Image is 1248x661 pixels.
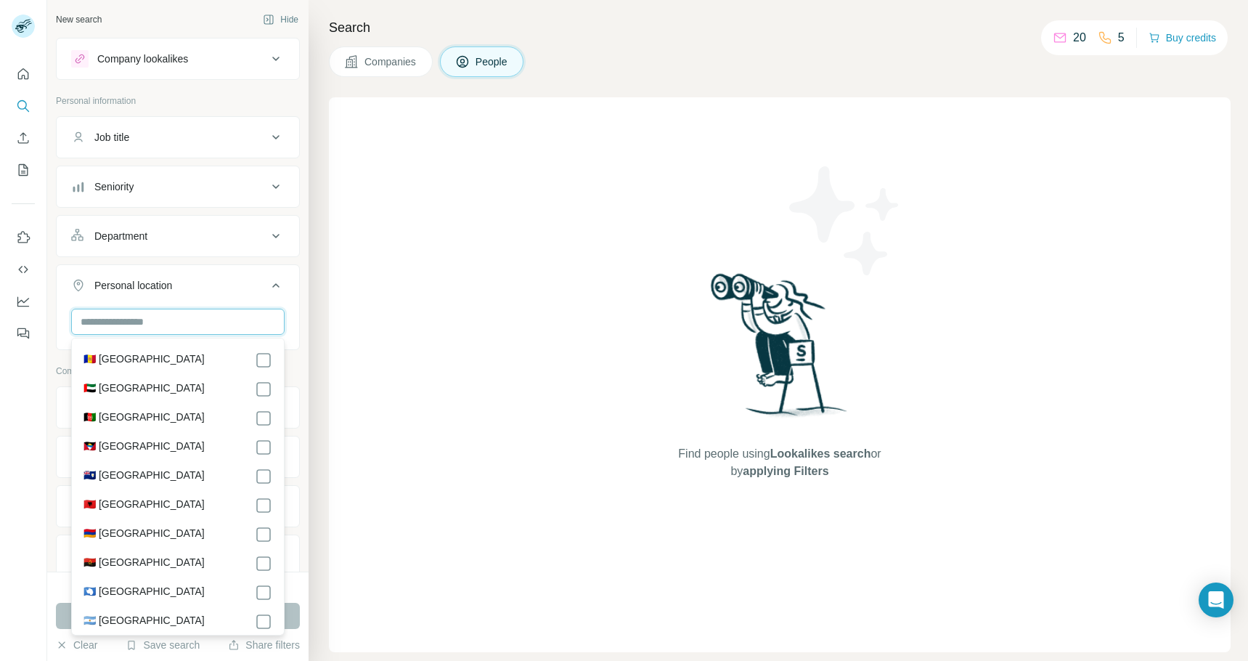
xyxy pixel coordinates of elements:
[57,268,299,309] button: Personal location
[57,219,299,254] button: Department
[704,269,855,431] img: Surfe Illustration - Woman searching with binoculars
[12,125,35,151] button: Enrich CSV
[664,445,896,480] span: Find people using or by
[56,13,102,26] div: New search
[56,365,300,378] p: Company information
[476,54,509,69] span: People
[57,41,299,76] button: Company lookalikes
[57,390,299,425] button: Company
[12,320,35,346] button: Feedback
[12,224,35,251] button: Use Surfe on LinkedIn
[83,352,205,369] label: 🇦🇩 [GEOGRAPHIC_DATA]
[329,17,1231,38] h4: Search
[83,439,205,456] label: 🇦🇬 [GEOGRAPHIC_DATA]
[83,410,205,427] label: 🇦🇫 [GEOGRAPHIC_DATA]
[83,613,205,630] label: 🇦🇷 [GEOGRAPHIC_DATA]
[83,468,205,485] label: 🇦🇮 [GEOGRAPHIC_DATA]
[12,288,35,315] button: Dashboard
[83,584,205,601] label: 🇦🇶 [GEOGRAPHIC_DATA]
[94,278,172,293] div: Personal location
[12,93,35,119] button: Search
[126,638,200,652] button: Save search
[83,381,205,398] label: 🇦🇪 [GEOGRAPHIC_DATA]
[1199,583,1233,617] div: Open Intercom Messenger
[364,54,417,69] span: Companies
[57,169,299,204] button: Seniority
[56,94,300,108] p: Personal information
[743,465,828,477] span: applying Filters
[57,120,299,155] button: Job title
[94,130,129,145] div: Job title
[57,489,299,524] button: HQ location
[12,61,35,87] button: Quick start
[1073,29,1086,46] p: 20
[83,526,205,543] label: 🇦🇲 [GEOGRAPHIC_DATA]
[780,155,910,286] img: Surfe Illustration - Stars
[57,538,299,573] button: Annual revenue ($)
[228,638,300,652] button: Share filters
[1149,28,1216,48] button: Buy credits
[12,256,35,283] button: Use Surfe API
[770,447,871,460] span: Lookalikes search
[253,9,309,31] button: Hide
[94,179,134,194] div: Seniority
[57,439,299,474] button: Industry
[12,157,35,183] button: My lists
[56,638,97,652] button: Clear
[97,52,188,66] div: Company lookalikes
[94,229,147,243] div: Department
[83,555,205,572] label: 🇦🇴 [GEOGRAPHIC_DATA]
[83,497,205,514] label: 🇦🇱 [GEOGRAPHIC_DATA]
[1118,29,1125,46] p: 5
